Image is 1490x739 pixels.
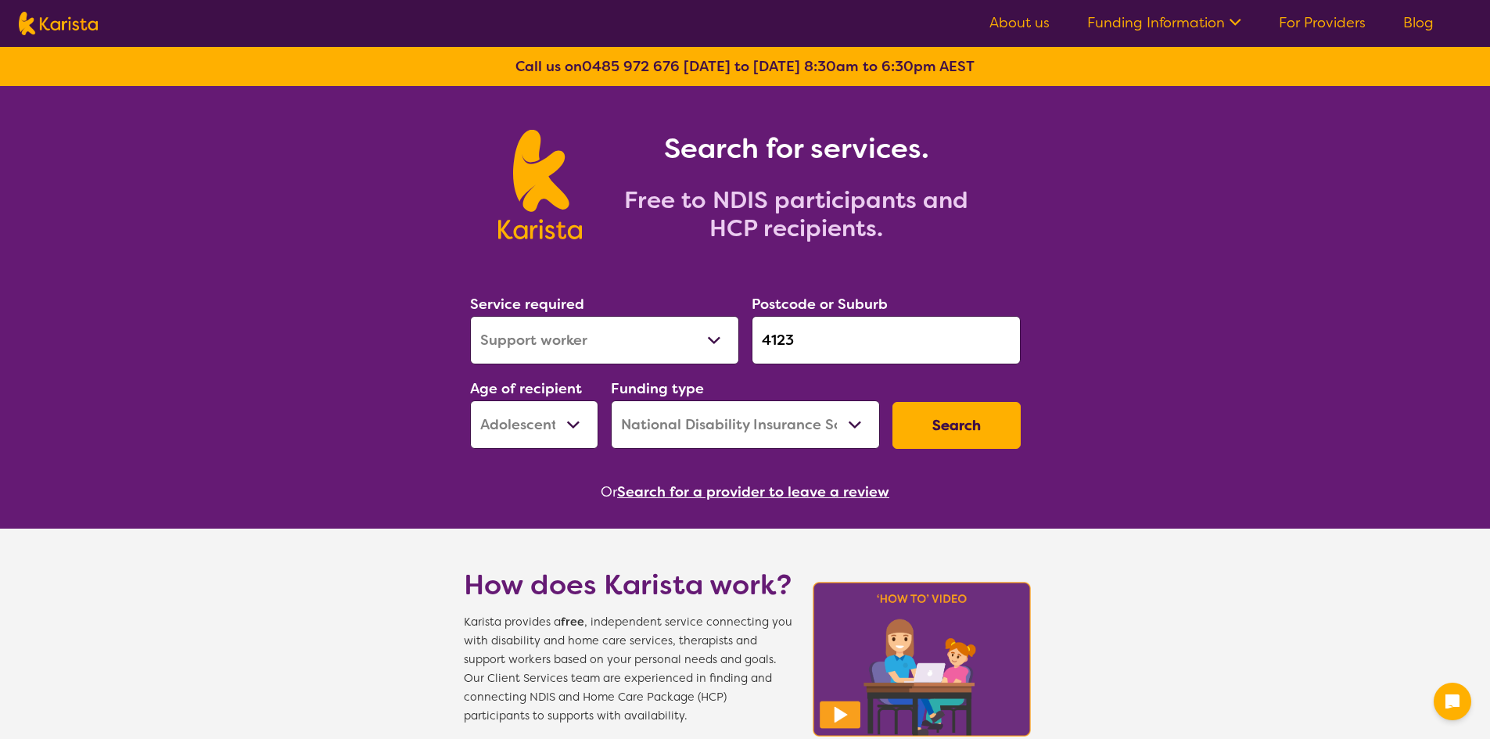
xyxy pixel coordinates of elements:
label: Postcode or Suburb [752,295,888,314]
b: free [561,615,584,630]
input: Type [752,316,1021,364]
b: Call us on [DATE] to [DATE] 8:30am to 6:30pm AEST [515,57,975,76]
a: Funding Information [1087,13,1241,32]
label: Service required [470,295,584,314]
a: 0485 972 676 [582,57,680,76]
span: Or [601,480,617,504]
button: Search for a provider to leave a review [617,480,889,504]
h2: Free to NDIS participants and HCP recipients. [601,186,992,242]
button: Search [892,402,1021,449]
a: Blog [1403,13,1434,32]
label: Funding type [611,379,704,398]
img: Karista logo [498,130,582,239]
h1: How does Karista work? [464,566,792,604]
span: Karista provides a , independent service connecting you with disability and home care services, t... [464,613,792,726]
img: Karista logo [19,12,98,35]
label: Age of recipient [470,379,582,398]
h1: Search for services. [601,130,992,167]
a: For Providers [1279,13,1366,32]
a: About us [989,13,1050,32]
